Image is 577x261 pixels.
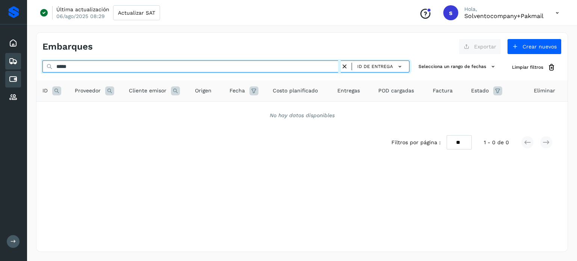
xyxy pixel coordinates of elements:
[118,10,155,15] span: Actualizar SAT
[464,6,544,12] p: Hola,
[5,71,21,88] div: Cuentas por pagar
[5,89,21,106] div: Proveedores
[357,63,393,70] span: ID de entrega
[512,64,543,71] span: Limpiar filtros
[195,87,211,95] span: Origen
[230,87,245,95] span: Fecha
[523,44,557,49] span: Crear nuevos
[506,60,562,74] button: Limpiar filtros
[273,87,318,95] span: Costo planificado
[464,12,544,20] p: solventocompany+pakmail
[129,87,166,95] span: Cliente emisor
[474,44,496,49] span: Exportar
[5,53,21,69] div: Embarques
[415,60,500,73] button: Selecciona un rango de fechas
[459,39,501,54] button: Exportar
[484,139,509,146] span: 1 - 0 de 0
[42,87,48,95] span: ID
[113,5,160,20] button: Actualizar SAT
[75,87,101,95] span: Proveedor
[534,87,555,95] span: Eliminar
[5,35,21,51] div: Inicio
[56,13,105,20] p: 06/ago/2025 08:29
[507,39,562,54] button: Crear nuevos
[56,6,109,13] p: Última actualización
[433,87,453,95] span: Factura
[42,41,93,52] h4: Embarques
[355,61,406,72] button: ID de entrega
[378,87,414,95] span: POD cargadas
[337,87,360,95] span: Entregas
[391,139,441,146] span: Filtros por página :
[471,87,489,95] span: Estado
[46,112,558,119] div: No hay datos disponibles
